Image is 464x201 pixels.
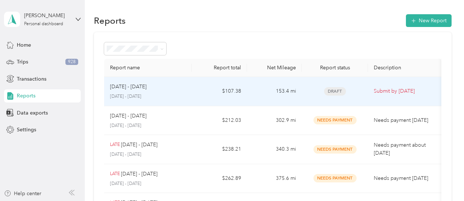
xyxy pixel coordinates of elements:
[17,126,36,134] span: Settings
[423,160,464,201] iframe: Everlance-gr Chat Button Frame
[308,65,362,71] div: Report status
[110,93,186,100] p: [DATE] - [DATE]
[110,151,186,158] p: [DATE] - [DATE]
[374,141,436,157] p: Needs payment about [DATE]
[17,109,48,117] span: Data exports
[110,112,147,120] p: [DATE] - [DATE]
[110,142,120,148] p: LATE
[247,164,302,193] td: 375.6 mi
[192,77,247,106] td: $107.38
[17,75,46,83] span: Transactions
[247,77,302,106] td: 153.4 mi
[121,141,157,149] p: [DATE] - [DATE]
[24,12,70,19] div: [PERSON_NAME]
[17,41,31,49] span: Home
[17,92,35,100] span: Reports
[104,59,192,77] th: Report name
[110,171,120,177] p: LATE
[192,135,247,164] td: $238.21
[110,123,186,129] p: [DATE] - [DATE]
[247,106,302,135] td: 302.9 mi
[4,190,41,197] button: Help center
[313,174,357,182] span: Needs Payment
[324,87,346,96] span: Draft
[110,181,186,187] p: [DATE] - [DATE]
[313,116,357,124] span: Needs Payment
[17,58,28,66] span: Trips
[65,59,78,65] span: 928
[313,145,357,154] span: Needs Payment
[406,14,452,27] button: New Report
[192,106,247,135] td: $212.03
[368,59,441,77] th: Description
[374,116,436,124] p: Needs payment [DATE]
[192,59,247,77] th: Report total
[247,59,302,77] th: Net Mileage
[192,164,247,193] td: $262.89
[247,135,302,164] td: 340.3 mi
[121,170,157,178] p: [DATE] - [DATE]
[374,174,436,182] p: Needs payment [DATE]
[24,22,63,26] div: Personal dashboard
[374,87,436,95] p: Submit by [DATE]
[110,83,147,91] p: [DATE] - [DATE]
[94,17,126,24] h1: Reports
